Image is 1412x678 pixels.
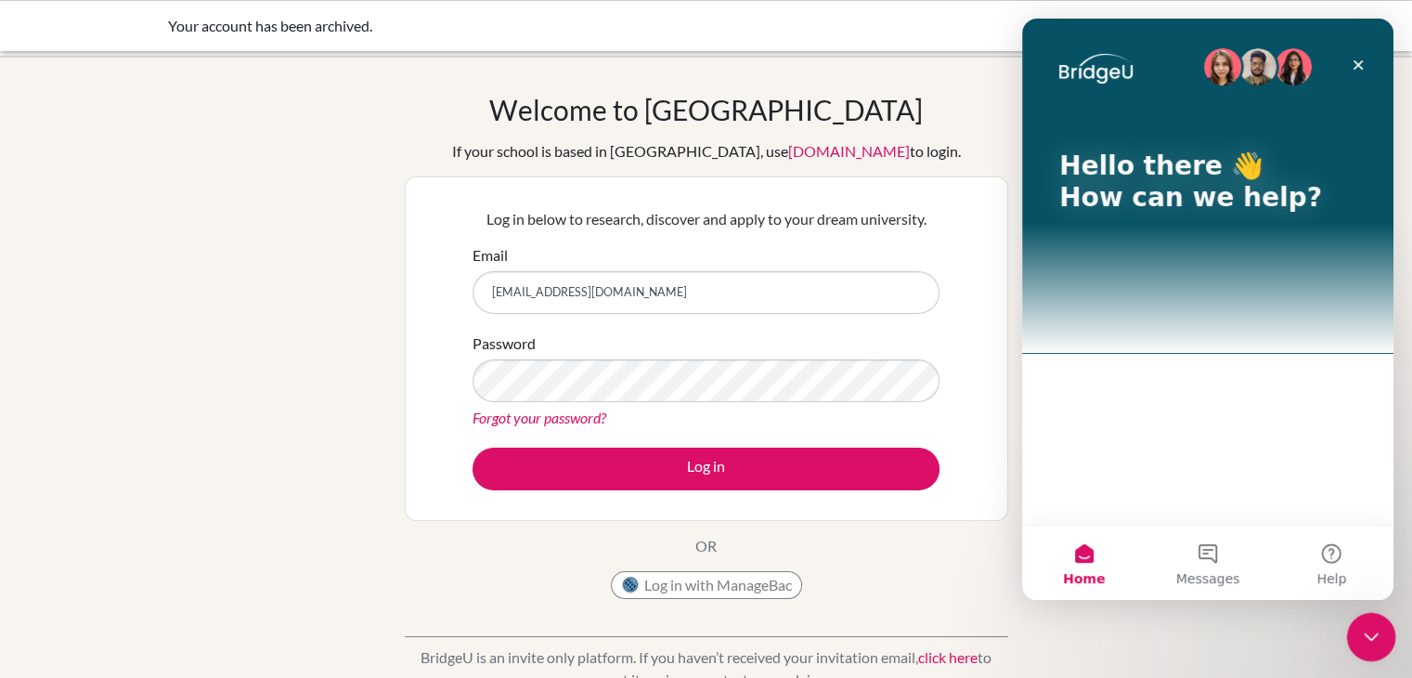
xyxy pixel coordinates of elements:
[168,15,966,37] div: Your account has been archived.
[452,140,961,163] div: If your school is based in [GEOGRAPHIC_DATA], use to login.
[473,332,536,355] label: Password
[473,409,606,426] a: Forgot your password?
[489,93,923,126] h1: Welcome to [GEOGRAPHIC_DATA]
[1022,19,1393,600] iframe: Intercom live chat
[788,142,910,160] a: [DOMAIN_NAME]
[611,571,802,599] button: Log in with ManageBac
[695,535,717,557] p: OR
[473,244,508,267] label: Email
[473,208,939,230] p: Log in below to research, discover and apply to your dream university.
[918,648,978,666] a: click here
[1347,613,1396,662] iframe: Intercom live chat
[473,448,939,490] button: Log in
